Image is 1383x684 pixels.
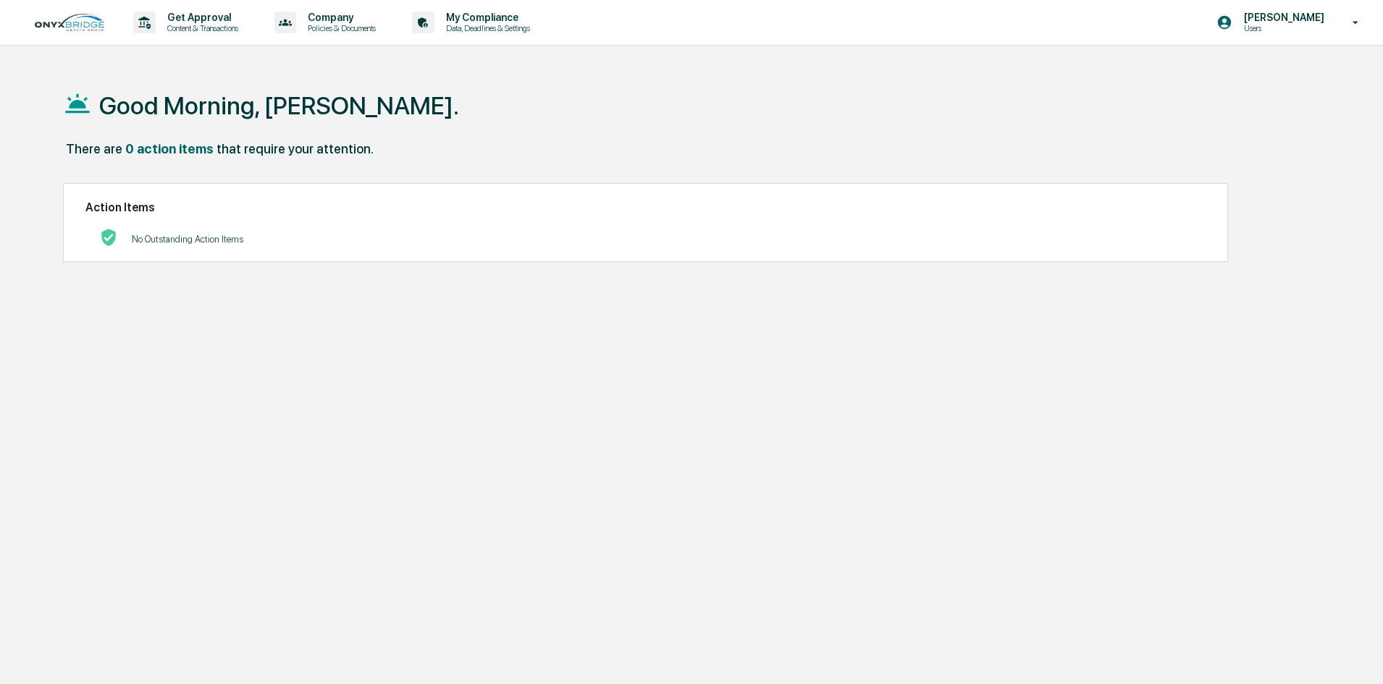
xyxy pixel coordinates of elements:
img: logo [35,14,104,31]
div: There are [66,141,122,156]
div: 0 action items [125,141,214,156]
p: Users [1232,23,1332,33]
div: that require your attention. [217,141,374,156]
p: Data, Deadlines & Settings [434,23,537,33]
p: [PERSON_NAME] [1232,12,1332,23]
img: No Actions logo [100,229,117,246]
p: Content & Transactions [156,23,245,33]
p: Get Approval [156,12,245,23]
p: Policies & Documents [296,23,383,33]
h1: Good Morning, [PERSON_NAME]. [99,91,459,120]
p: Company [296,12,383,23]
h2: Action Items [85,200,1206,214]
p: No Outstanding Action Items [132,234,243,245]
p: My Compliance [434,12,537,23]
